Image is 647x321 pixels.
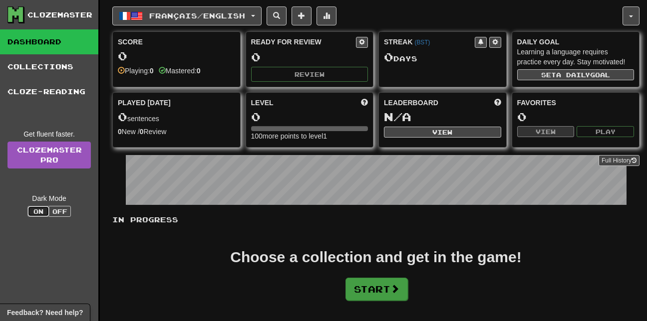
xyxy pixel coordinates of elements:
[112,6,262,25] button: Français/English
[118,50,235,62] div: 0
[517,69,635,80] button: Seta dailygoal
[118,98,171,108] span: Played [DATE]
[517,37,635,47] div: Daily Goal
[251,67,368,82] button: Review
[517,111,635,123] div: 0
[7,142,91,168] a: ClozemasterPro
[118,37,235,47] div: Score
[118,110,127,124] span: 0
[251,37,356,47] div: Ready for Review
[118,128,122,136] strong: 0
[414,39,430,46] a: (BST)
[118,66,154,76] div: Playing:
[361,98,368,108] span: Score more points to level up
[118,111,235,124] div: sentences
[251,131,368,141] div: 100 more points to level 1
[27,206,49,217] button: On
[251,51,368,63] div: 0
[7,193,91,203] div: Dark Mode
[230,250,521,265] div: Choose a collection and get in the game!
[384,98,438,108] span: Leaderboard
[384,50,393,64] span: 0
[494,98,501,108] span: This week in points, UTC
[7,308,83,318] span: Open feedback widget
[599,155,640,166] button: Full History
[251,98,274,108] span: Level
[27,10,92,20] div: Clozemaster
[140,128,144,136] strong: 0
[267,6,287,25] button: Search sentences
[384,37,475,47] div: Streak
[292,6,312,25] button: Add sentence to collection
[197,67,201,75] strong: 0
[112,215,640,225] p: In Progress
[159,66,201,76] div: Mastered:
[517,126,575,137] button: View
[517,98,635,108] div: Favorites
[577,126,634,137] button: Play
[149,11,245,20] span: Français / English
[384,110,411,124] span: N/A
[517,47,635,67] div: Learning a language requires practice every day. Stay motivated!
[384,127,501,138] button: View
[49,206,71,217] button: Off
[7,129,91,139] div: Get fluent faster.
[150,67,154,75] strong: 0
[556,71,590,78] span: a daily
[345,278,408,301] button: Start
[118,127,235,137] div: New / Review
[384,51,501,64] div: Day s
[317,6,336,25] button: More stats
[251,111,368,123] div: 0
